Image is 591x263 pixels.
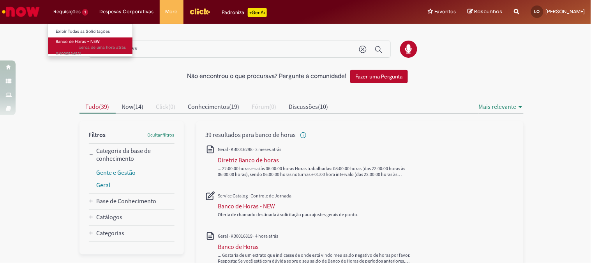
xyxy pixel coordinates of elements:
[82,9,88,16] span: 1
[535,9,540,14] span: LO
[48,27,134,36] a: Exibir Todas as Solicitações
[79,44,126,50] span: cerca de uma hora atrás
[1,4,41,20] img: ServiceNow
[468,8,503,16] a: Rascunhos
[56,44,126,57] span: SR000534521
[222,8,267,17] div: Padroniza
[350,70,408,83] button: Fazer uma Pergunta
[48,23,133,57] ul: Requisições
[79,44,126,50] time: 27/08/2025 14:03:56
[100,8,154,16] span: Despesas Corporativas
[187,73,346,80] h2: Não encontrou o que procurava? Pergunte à comunidade!
[166,8,178,16] span: More
[189,5,210,17] img: click_logo_yellow_360x200.png
[546,8,585,15] span: [PERSON_NAME]
[56,39,100,44] span: Banco de Horas - NEW
[475,8,503,15] span: Rascunhos
[48,37,134,54] a: Aberto SR000534521 : Banco de Horas - NEW
[435,8,456,16] span: Favoritos
[248,8,267,17] p: +GenAi
[53,8,81,16] span: Requisições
